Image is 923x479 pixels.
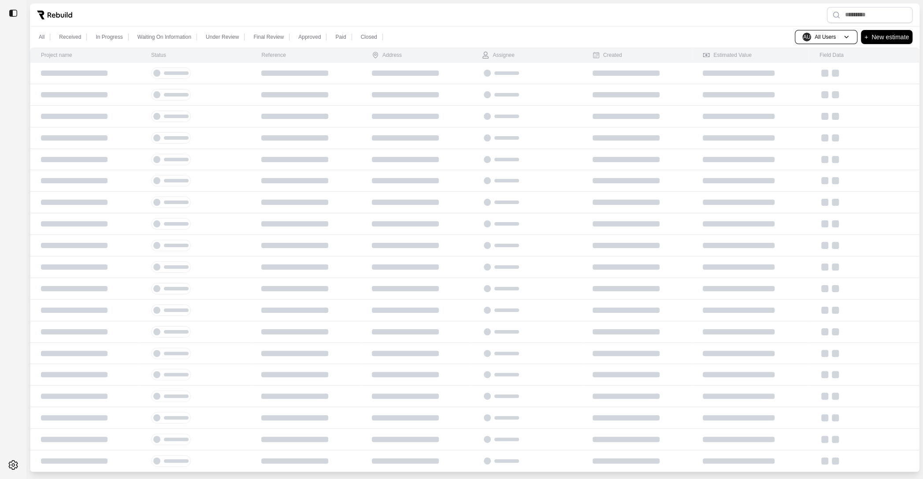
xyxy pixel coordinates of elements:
p: In Progress [96,33,122,41]
button: +New estimate [861,30,912,44]
p: Approved [298,33,321,41]
div: Estimated Value [703,52,752,59]
p: Waiting On Information [137,33,191,41]
p: Closed [361,33,377,41]
p: Final Review [253,33,284,41]
p: New estimate [871,32,909,42]
div: Assignee [482,52,514,59]
p: + [864,32,868,42]
span: AU [802,33,811,41]
div: Field Data [819,52,844,59]
div: Reference [261,52,285,59]
div: Created [593,52,622,59]
p: All Users [815,33,836,41]
div: Address [372,52,402,59]
p: All [39,33,44,41]
p: Paid [335,33,346,41]
img: Rebuild [37,11,72,19]
div: Status [151,52,166,59]
img: toggle sidebar [9,9,18,18]
p: Received [59,33,81,41]
p: Under Review [206,33,239,41]
button: AUAll Users [795,30,857,44]
div: Project name [41,52,72,59]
